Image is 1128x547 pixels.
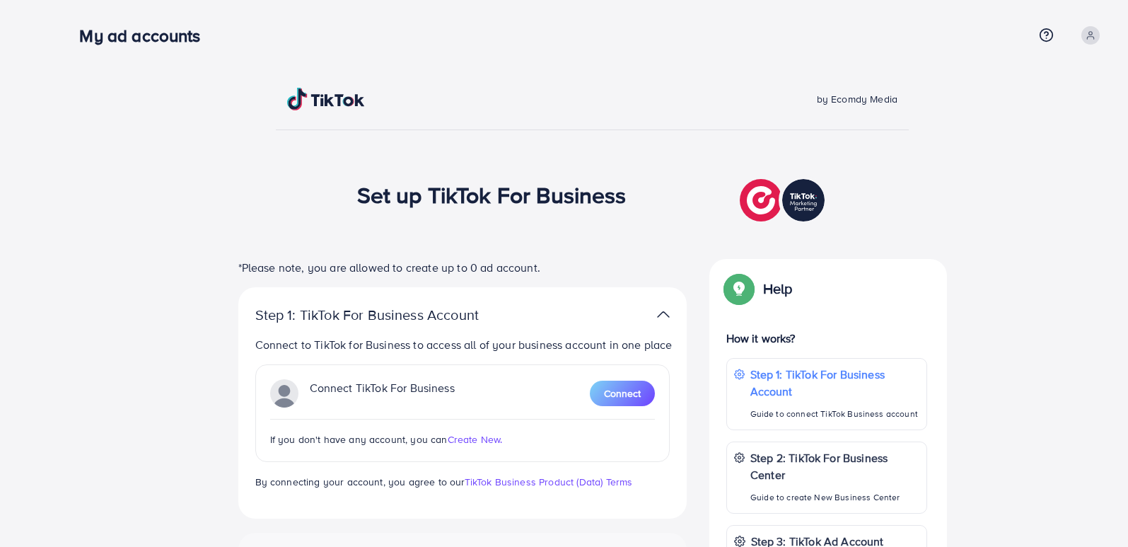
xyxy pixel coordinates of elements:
[657,304,670,325] img: TikTok partner
[255,306,524,323] p: Step 1: TikTok For Business Account
[357,181,627,208] h1: Set up TikTok For Business
[740,175,828,225] img: TikTok partner
[287,88,365,110] img: TikTok
[763,280,793,297] p: Help
[750,489,919,506] p: Guide to create New Business Center
[750,405,919,422] p: Guide to connect TikTok Business account
[750,449,919,483] p: Step 2: TikTok For Business Center
[750,366,919,400] p: Step 1: TikTok For Business Account
[817,92,897,106] span: by Ecomdy Media
[79,25,211,46] h3: My ad accounts
[726,276,752,301] img: Popup guide
[726,330,927,347] p: How it works?
[238,259,687,276] p: *Please note, you are allowed to create up to 0 ad account.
